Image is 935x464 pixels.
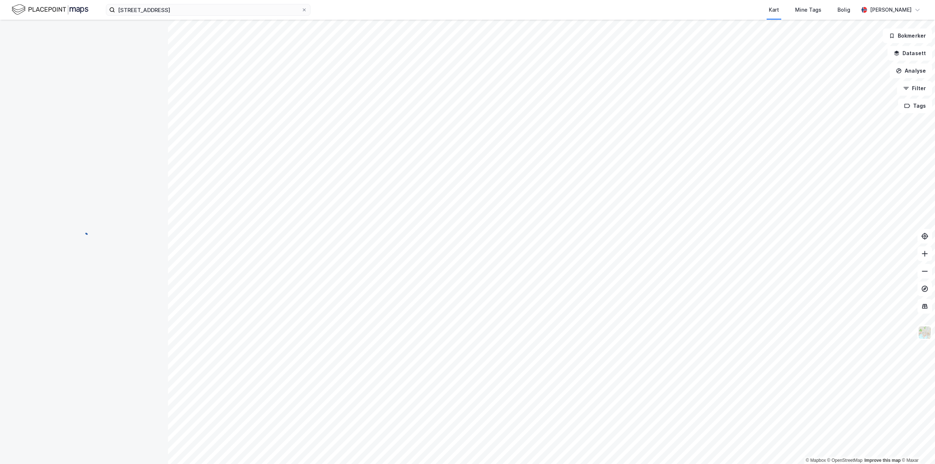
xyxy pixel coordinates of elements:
button: Tags [898,99,932,113]
button: Filter [897,81,932,96]
div: [PERSON_NAME] [870,5,912,14]
button: Bokmerker [883,28,932,43]
a: OpenStreetMap [827,458,863,463]
input: Søk på adresse, matrikkel, gårdeiere, leietakere eller personer [115,4,301,15]
img: logo.f888ab2527a4732fd821a326f86c7f29.svg [12,3,88,16]
img: Z [918,326,932,340]
button: Datasett [888,46,932,61]
button: Analyse [890,64,932,78]
a: Improve this map [865,458,901,463]
div: Mine Tags [795,5,821,14]
img: spinner.a6d8c91a73a9ac5275cf975e30b51cfb.svg [78,232,90,243]
div: Kart [769,5,779,14]
iframe: Chat Widget [898,429,935,464]
div: Bolig [837,5,850,14]
a: Mapbox [806,458,826,463]
div: Kontrollprogram for chat [898,429,935,464]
